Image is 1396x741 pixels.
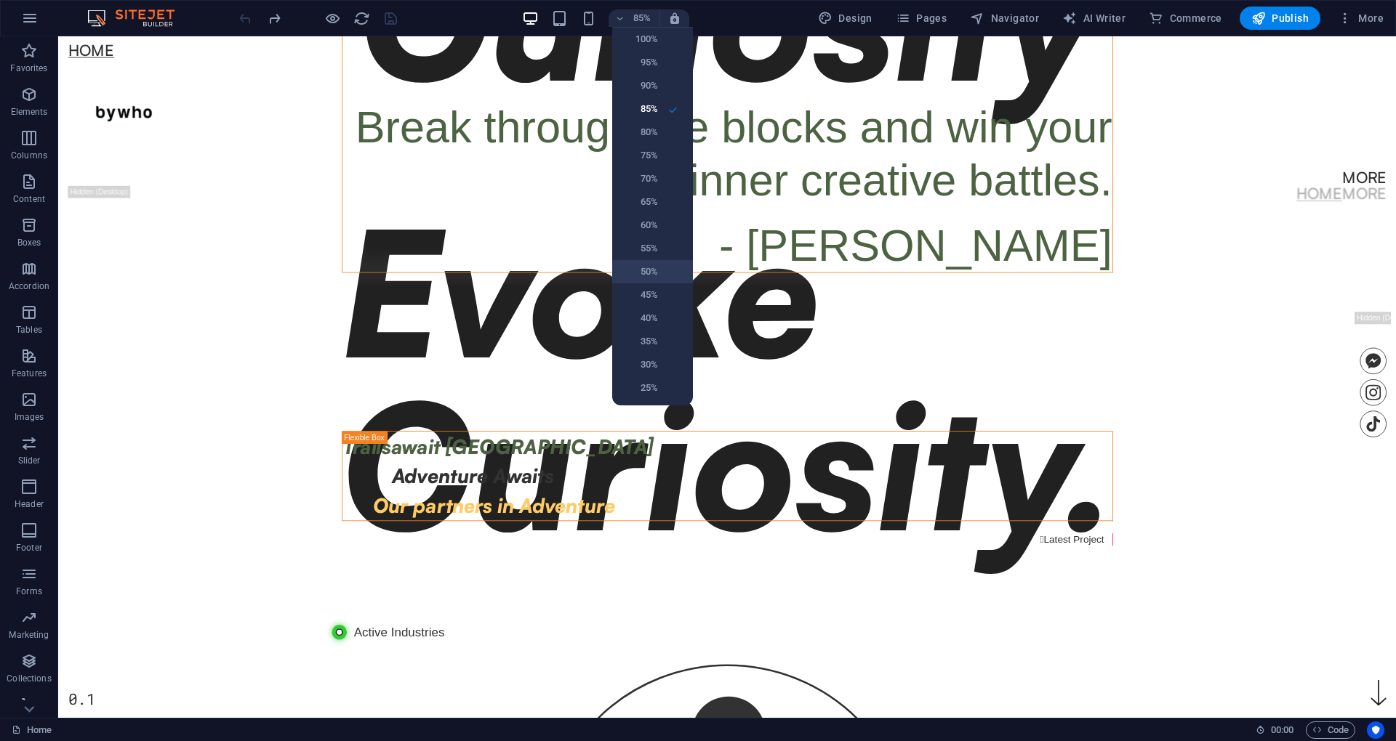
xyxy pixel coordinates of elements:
[621,286,658,304] h6: 45%
[621,147,658,164] h6: 75%
[621,170,658,187] h6: 70%
[621,54,658,71] h6: 95%
[621,193,658,211] h6: 65%
[621,240,658,257] h6: 55%
[621,379,658,397] h6: 25%
[621,123,658,141] h6: 80%
[621,31,658,48] h6: 100%
[621,356,658,373] h6: 30%
[621,333,658,350] h6: 35%
[621,216,658,234] h6: 60%
[621,263,658,280] h6: 50%
[621,100,658,118] h6: 85%
[621,309,658,327] h6: 40%
[621,77,658,94] h6: 90%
